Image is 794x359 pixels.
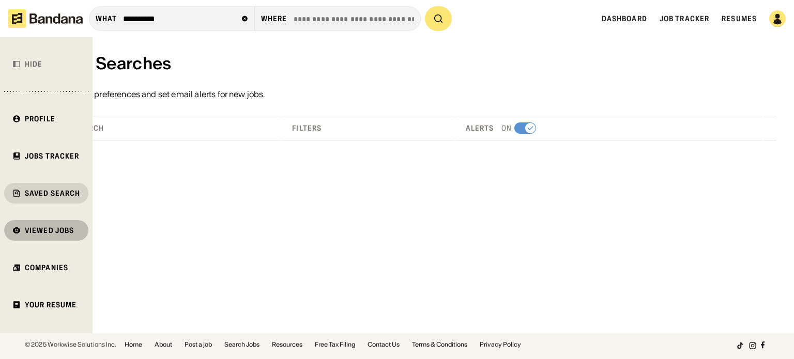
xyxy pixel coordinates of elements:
[272,341,302,348] a: Resources
[41,90,777,98] div: Save your job preferences and set email alerts for new jobs.
[457,122,761,134] div: Click toggle to sort descending
[457,123,494,133] div: Alerts
[4,108,88,129] a: Profile
[368,341,400,348] a: Contact Us
[261,14,287,23] div: Where
[4,332,88,352] a: Tax Filing
[25,227,74,234] div: Viewed Jobs
[44,122,279,134] div: Click toggle to sort descending
[602,14,647,23] a: Dashboard
[722,14,757,23] a: Resumes
[480,341,521,348] a: Privacy Policy
[155,341,172,348] a: About
[412,341,467,348] a: Terms & Conditions
[284,123,322,133] div: Filters
[25,301,77,308] div: Your Resume
[315,341,355,348] a: Free Tax Filing
[185,341,212,348] a: Post a job
[25,60,42,68] div: Hide
[25,264,68,271] div: Companies
[8,9,83,28] img: Bandana logotype
[4,294,88,315] a: Your Resume
[125,341,142,348] a: Home
[41,54,777,73] div: Saved Searches
[25,341,116,348] div: © 2025 Workwise Solutions Inc.
[4,220,88,241] a: Viewed Jobs
[660,14,709,23] a: Job Tracker
[96,14,117,23] div: what
[25,115,55,122] div: Profile
[25,152,79,160] div: Jobs Tracker
[4,257,88,278] a: Companies
[501,123,512,133] div: On
[4,146,88,166] a: Jobs Tracker
[4,183,88,204] a: Saved Search
[284,122,452,134] div: Click toggle to sort descending
[25,190,80,197] div: Saved Search
[224,341,259,348] a: Search Jobs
